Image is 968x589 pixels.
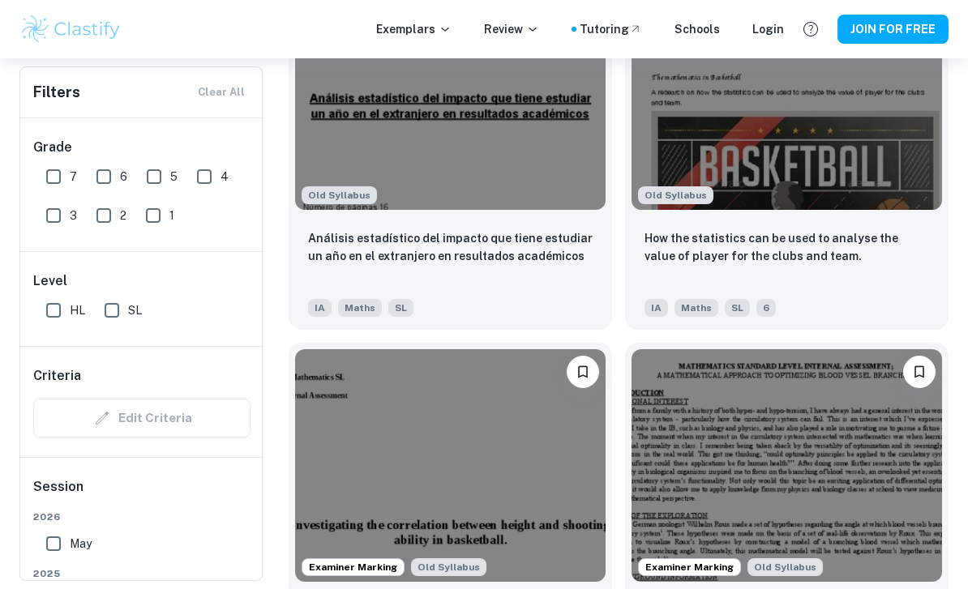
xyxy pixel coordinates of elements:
[645,229,929,265] p: How the statistics can be used to analyse the value of player for the clubs and team.
[70,168,77,186] span: 7
[33,366,81,386] h6: Criteria
[70,301,85,319] span: HL
[33,510,251,524] span: 2026
[33,138,251,157] h6: Grade
[221,168,229,186] span: 4
[632,349,942,582] img: Maths IA example thumbnail: Optimizing blood vessel branching
[752,20,784,38] a: Login
[675,20,720,38] a: Schools
[756,299,776,317] span: 6
[638,186,713,204] div: Although this IA is written for the old math syllabus (last exam in November 2020), the current I...
[70,535,92,553] span: May
[645,299,668,317] span: IA
[33,566,251,581] span: 2025
[295,349,606,582] img: Maths IA example thumbnail: Investigating the correlation between he
[797,15,825,43] button: Help and Feedback
[302,186,377,204] div: Although this IA is written for the old math syllabus (last exam in November 2020), the current I...
[33,399,251,437] div: Criteria filters are unavailable when searching by topic
[308,299,332,317] span: IA
[170,168,178,186] span: 5
[376,20,452,38] p: Exemplars
[338,299,382,317] span: Maths
[302,186,377,204] span: Old Syllabus
[747,558,823,576] span: Old Syllabus
[747,558,823,576] div: Although this IA is written for the old math syllabus (last exam in November 2020), the current I...
[725,299,750,317] span: SL
[169,207,174,224] span: 1
[837,15,949,44] button: JOIN FOR FREE
[120,207,126,224] span: 2
[639,560,740,574] span: Examiner Marking
[567,356,599,388] button: Please log in to bookmark exemplars
[903,356,936,388] button: Please log in to bookmark exemplars
[484,20,539,38] p: Review
[19,13,122,45] img: Clastify logo
[302,560,404,574] span: Examiner Marking
[411,558,486,576] span: Old Syllabus
[638,186,713,204] span: Old Syllabus
[70,207,77,224] span: 3
[33,271,251,291] h6: Level
[308,229,593,265] p: Análisis estadístico del impacto que tiene estudiar un año en el extranjero en resultados académicos
[33,81,80,104] h6: Filters
[120,168,127,186] span: 6
[411,558,486,576] div: Although this IA is written for the old math syllabus (last exam in November 2020), the current I...
[388,299,413,317] span: SL
[675,299,718,317] span: Maths
[128,301,142,319] span: SL
[33,477,251,510] h6: Session
[580,20,642,38] a: Tutoring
